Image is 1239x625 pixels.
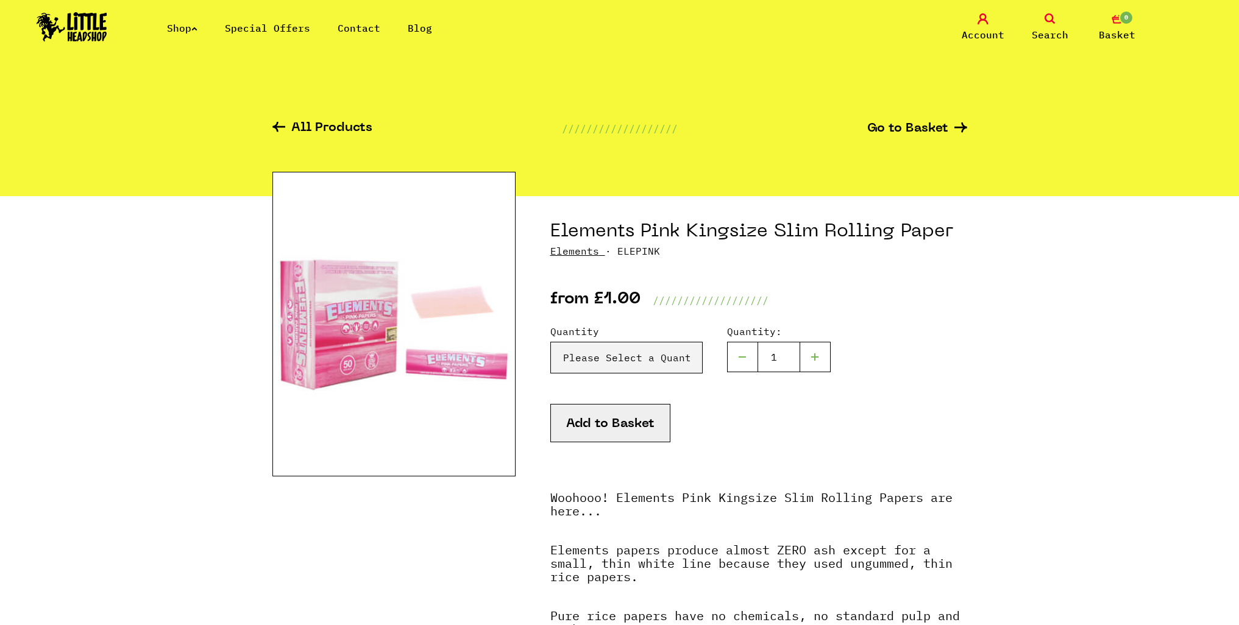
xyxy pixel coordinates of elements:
p: · ELEPINK [550,244,967,258]
a: 0 Basket [1087,13,1148,42]
img: Elements Pink Kingsize Slim Rolling Paper [272,172,516,476]
label: Quantity: [727,324,831,339]
h1: Elements Pink Kingsize Slim Rolling Paper [550,221,967,244]
button: Add to Basket [550,404,670,442]
p: /////////////////// [562,121,678,136]
label: Quantity [550,324,703,339]
a: Contact [338,22,380,34]
span: 0 [1119,10,1134,25]
strong: Woohooo! Elements Pink Kingsize Slim Rolling Papers are here... [550,489,953,519]
a: Elements [550,245,599,257]
a: Search [1020,13,1081,42]
span: Basket [1099,27,1135,42]
a: Shop [167,22,197,34]
a: All Products [272,122,372,136]
input: 1 [758,342,800,372]
p: from £1.00 [550,293,641,308]
strong: Elements papers produce almost ZERO ash except for a small, thin white line because they used ung... [550,542,953,585]
p: /////////////////// [653,293,769,308]
img: Little Head Shop Logo [37,12,107,41]
a: Go to Basket [867,122,967,135]
a: Special Offers [225,22,310,34]
span: Account [962,27,1004,42]
span: Search [1032,27,1068,42]
a: Blog [408,22,432,34]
